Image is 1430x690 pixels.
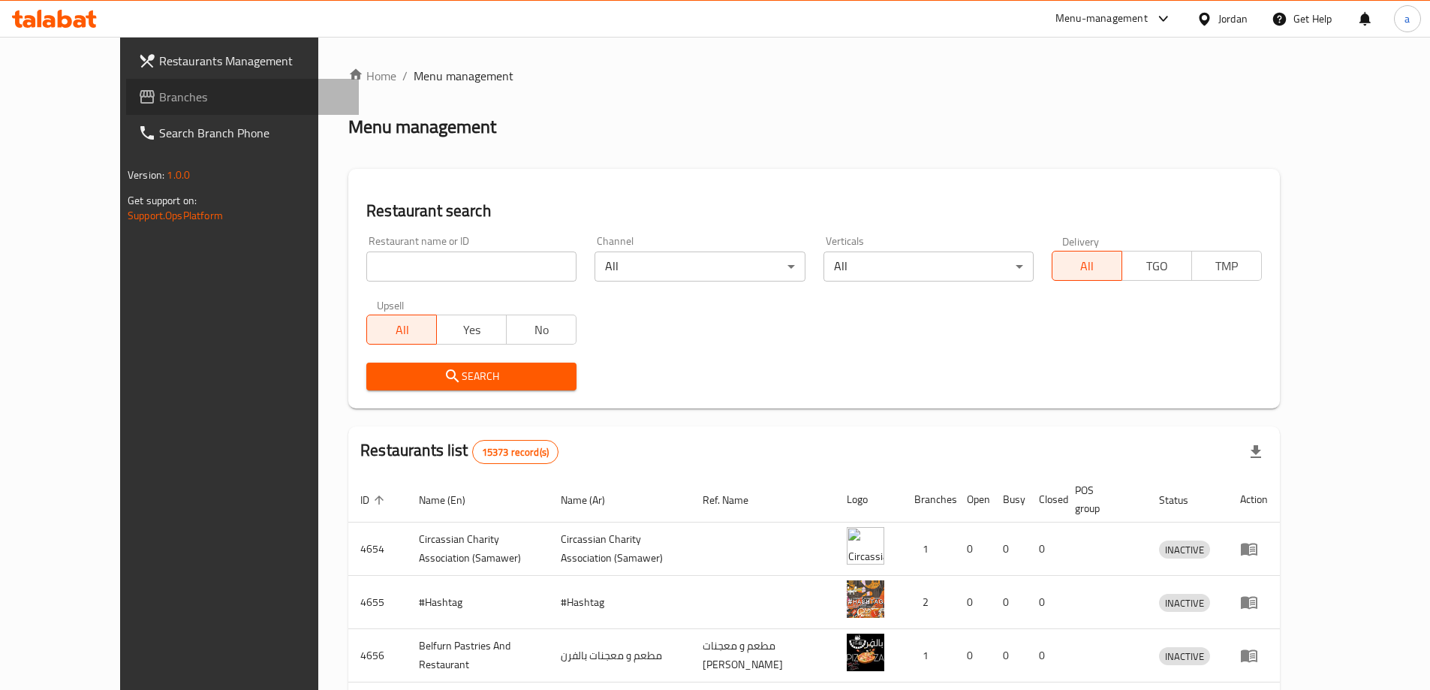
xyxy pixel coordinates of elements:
[128,165,164,185] span: Version:
[1159,541,1210,559] div: INACTIVE
[1238,434,1274,470] div: Export file
[991,477,1027,523] th: Busy
[348,67,396,85] a: Home
[902,477,955,523] th: Branches
[1121,251,1192,281] button: TGO
[549,576,691,629] td: #Hashtag
[1228,477,1280,523] th: Action
[1128,255,1186,277] span: TGO
[419,491,485,509] span: Name (En)
[1159,491,1208,509] span: Status
[473,445,558,459] span: 15373 record(s)
[847,634,884,671] img: Belfurn Pastries And Restaurant
[436,315,507,345] button: Yes
[402,67,408,85] li: /
[1075,481,1129,517] span: POS group
[407,576,549,629] td: #Hashtag
[472,440,558,464] div: Total records count
[348,523,407,576] td: 4654
[378,367,564,386] span: Search
[1240,646,1268,664] div: Menu
[549,629,691,682] td: مطعم و معجنات بالفرن
[595,252,805,282] div: All
[991,523,1027,576] td: 0
[1240,540,1268,558] div: Menu
[1062,236,1100,246] label: Delivery
[902,576,955,629] td: 2
[991,629,1027,682] td: 0
[366,363,577,390] button: Search
[1058,255,1116,277] span: All
[835,477,902,523] th: Logo
[1159,648,1210,665] span: INACTIVE
[407,629,549,682] td: Belfurn Pastries And Restaurant
[360,491,389,509] span: ID
[126,115,359,151] a: Search Branch Phone
[691,629,835,682] td: مطعم و معجنات [PERSON_NAME]
[1159,541,1210,559] span: INACTIVE
[366,252,577,282] input: Search for restaurant name or ID..
[1027,629,1063,682] td: 0
[991,576,1027,629] td: 0
[1240,593,1268,611] div: Menu
[902,523,955,576] td: 1
[126,43,359,79] a: Restaurants Management
[360,439,558,464] h2: Restaurants list
[847,527,884,565] img: ​Circassian ​Charity ​Association​ (Samawer)
[366,315,437,345] button: All
[414,67,513,85] span: Menu management
[506,315,577,345] button: No
[1055,10,1148,28] div: Menu-management
[348,576,407,629] td: 4655
[377,300,405,310] label: Upsell
[128,191,197,210] span: Get support on:
[1191,251,1262,281] button: TMP
[1218,11,1248,27] div: Jordan
[1027,477,1063,523] th: Closed
[1404,11,1410,27] span: a
[159,52,347,70] span: Restaurants Management
[955,523,991,576] td: 0
[1027,523,1063,576] td: 0
[955,477,991,523] th: Open
[159,88,347,106] span: Branches
[128,206,223,225] a: Support.OpsPlatform
[348,115,496,139] h2: Menu management
[1027,576,1063,629] td: 0
[1159,647,1210,665] div: INACTIVE
[126,79,359,115] a: Branches
[955,629,991,682] td: 0
[443,319,501,341] span: Yes
[167,165,190,185] span: 1.0.0
[823,252,1034,282] div: All
[1052,251,1122,281] button: All
[549,523,691,576] td: ​Circassian ​Charity ​Association​ (Samawer)
[348,67,1280,85] nav: breadcrumb
[703,491,768,509] span: Ref. Name
[847,580,884,618] img: #Hashtag
[902,629,955,682] td: 1
[561,491,625,509] span: Name (Ar)
[159,124,347,142] span: Search Branch Phone
[1198,255,1256,277] span: TMP
[513,319,570,341] span: No
[955,576,991,629] td: 0
[348,629,407,682] td: 4656
[407,523,549,576] td: ​Circassian ​Charity ​Association​ (Samawer)
[366,200,1262,222] h2: Restaurant search
[373,319,431,341] span: All
[1159,595,1210,612] span: INACTIVE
